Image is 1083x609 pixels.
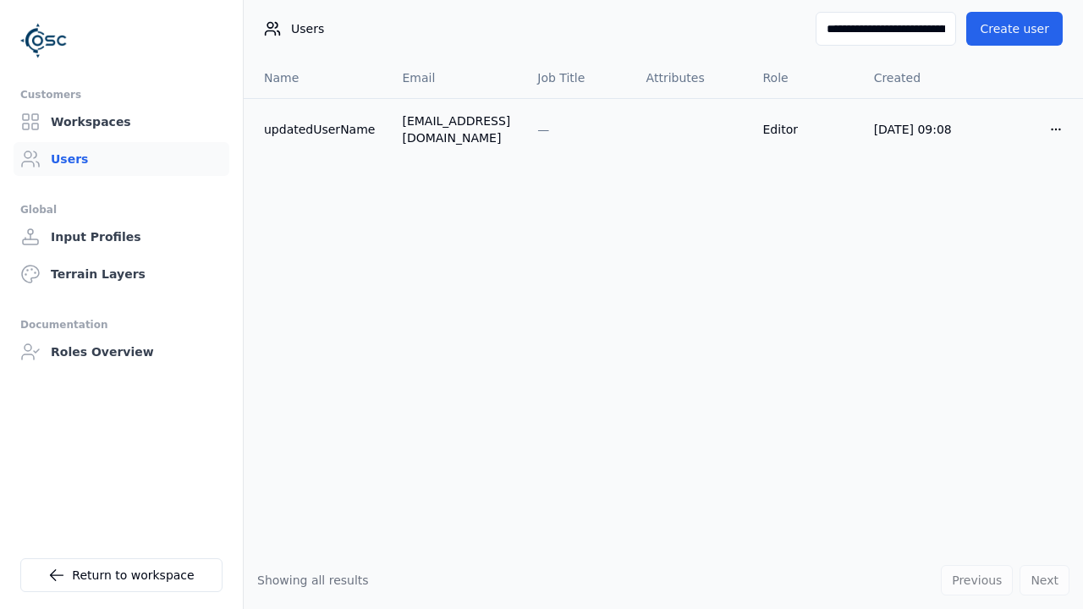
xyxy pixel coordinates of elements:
button: Create user [966,12,1063,46]
th: Created [860,58,975,98]
th: Email [388,58,524,98]
span: — [537,123,549,136]
th: Job Title [524,58,632,98]
div: [DATE] 09:08 [874,121,961,138]
a: Users [14,142,229,176]
span: Showing all results [257,573,369,587]
th: Name [244,58,388,98]
th: Role [750,58,860,98]
a: Roles Overview [14,335,229,369]
a: Input Profiles [14,220,229,254]
div: Editor [763,121,847,138]
a: updatedUserName [264,121,375,138]
div: Customers [20,85,223,105]
span: Users [291,20,324,37]
a: Return to workspace [20,558,223,592]
img: Logo [20,17,68,64]
div: Global [20,200,223,220]
div: Documentation [20,315,223,335]
a: Workspaces [14,105,229,139]
th: Attributes [633,58,750,98]
div: [EMAIL_ADDRESS][DOMAIN_NAME] [402,112,510,146]
a: Terrain Layers [14,257,229,291]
